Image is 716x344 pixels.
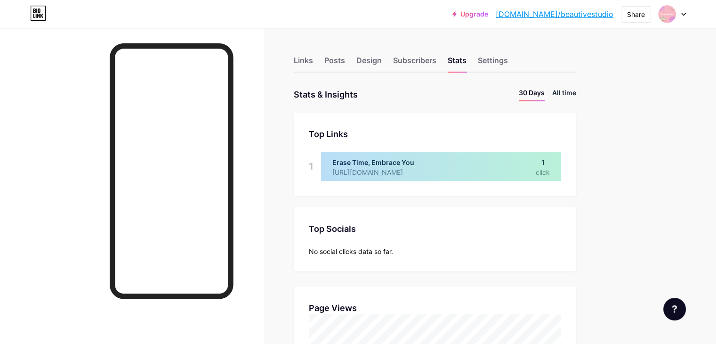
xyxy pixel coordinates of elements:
[309,222,561,235] div: Top Socials
[309,246,561,256] div: No social clicks data so far.
[393,55,436,72] div: Subscribers
[309,302,561,314] div: Page Views
[294,55,313,72] div: Links
[658,5,676,23] img: Naruto Nikolov
[478,55,508,72] div: Settings
[448,55,467,72] div: Stats
[356,55,382,72] div: Design
[294,88,358,101] div: Stats & Insights
[309,128,561,140] div: Top Links
[552,88,576,101] li: All time
[496,8,613,20] a: [DOMAIN_NAME]/beautivestudio
[452,10,488,18] a: Upgrade
[627,9,645,19] div: Share
[309,152,314,181] div: 1
[519,88,545,101] li: 30 Days
[324,55,345,72] div: Posts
